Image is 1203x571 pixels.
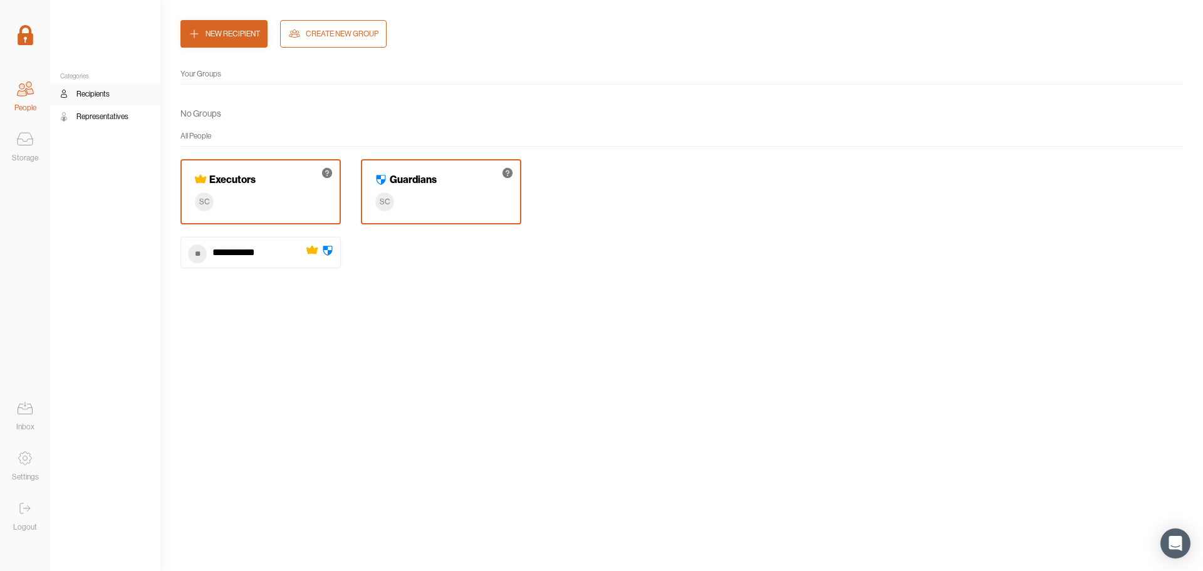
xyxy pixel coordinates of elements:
[390,173,437,186] h4: Guardians
[12,152,38,164] div: Storage
[76,88,110,100] div: Recipients
[375,192,395,212] div: SC
[50,73,160,80] div: Categories
[206,28,260,40] div: New Recipient
[14,102,36,114] div: People
[50,83,160,105] a: Recipients
[76,110,128,123] div: Representatives
[209,173,256,186] h4: Executors
[180,20,268,48] button: New Recipient
[13,521,37,533] div: Logout
[12,471,39,483] div: Settings
[180,105,221,122] div: No Groups
[50,105,160,128] a: Representatives
[306,28,378,40] div: Create New Group
[16,421,34,433] div: Inbox
[180,130,1183,142] div: All People
[180,68,1183,80] div: Your Groups
[1160,528,1190,558] div: Open Intercom Messenger
[280,20,387,48] button: Create New Group
[194,192,214,212] div: SC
